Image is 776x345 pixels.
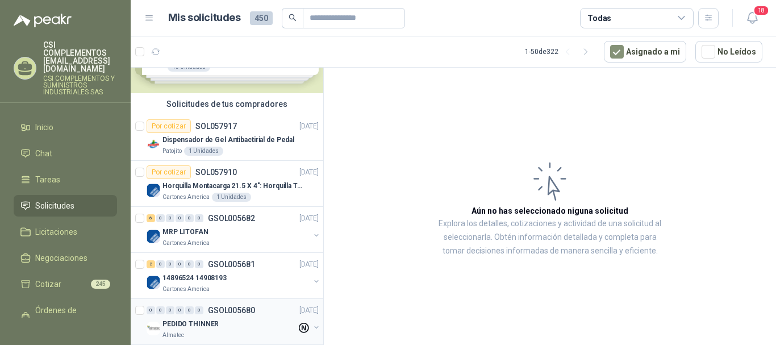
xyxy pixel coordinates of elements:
[147,211,321,248] a: 6 0 0 0 0 0 GSOL005682[DATE] Company LogoMRP LITOFANCartones America
[250,11,273,25] span: 450
[208,306,255,314] p: GSOL005680
[147,306,155,314] div: 0
[147,230,160,243] img: Company Logo
[299,167,319,178] p: [DATE]
[147,214,155,222] div: 6
[166,306,174,314] div: 0
[162,331,184,340] p: Almatec
[184,147,223,156] div: 1 Unidades
[742,8,762,28] button: 18
[753,5,769,16] span: 18
[289,14,297,22] span: search
[14,143,117,164] a: Chat
[472,205,628,217] h3: Aún no has seleccionado niguna solicitud
[14,247,117,269] a: Negociaciones
[35,252,87,264] span: Negociaciones
[147,276,160,289] img: Company Logo
[299,305,319,316] p: [DATE]
[166,214,174,222] div: 0
[91,280,110,289] span: 245
[14,117,117,138] a: Inicio
[437,217,662,258] p: Explora los detalles, cotizaciones y actividad de una solicitud al seleccionarla. Obtén informaci...
[695,41,762,63] button: No Leídos
[14,14,72,27] img: Logo peakr
[176,306,184,314] div: 0
[35,121,53,134] span: Inicio
[162,239,210,248] p: Cartones America
[156,306,165,314] div: 0
[208,214,255,222] p: GSOL005682
[162,227,208,238] p: MRP LITOFAN
[185,306,194,314] div: 0
[43,41,117,73] p: CSI COMPLEMENTOS [EMAIL_ADDRESS][DOMAIN_NAME]
[299,259,319,270] p: [DATE]
[14,169,117,190] a: Tareas
[162,193,210,202] p: Cartones America
[208,260,255,268] p: GSOL005681
[43,75,117,95] p: CSI COMPLEMENTOS Y SUMINISTROS INDUSTRIALES SAS
[131,161,323,207] a: Por cotizarSOL057910[DATE] Company LogoHorquilla Montacarga 21.5 X 4": Horquilla Telescopica Over...
[162,319,219,330] p: PEDIDO THINNER
[166,260,174,268] div: 0
[156,214,165,222] div: 0
[162,285,210,294] p: Cartones America
[35,304,106,329] span: Órdenes de Compra
[162,273,227,284] p: 14896524 14908193
[195,260,203,268] div: 0
[14,195,117,217] a: Solicitudes
[147,138,160,151] img: Company Logo
[14,221,117,243] a: Licitaciones
[147,184,160,197] img: Company Logo
[195,306,203,314] div: 0
[604,41,686,63] button: Asignado a mi
[195,122,237,130] p: SOL057917
[195,168,237,176] p: SOL057910
[147,260,155,268] div: 2
[147,257,321,294] a: 2 0 0 0 0 0 GSOL005681[DATE] Company Logo14896524 14908193Cartones America
[168,10,241,26] h1: Mis solicitudes
[299,121,319,132] p: [DATE]
[35,199,74,212] span: Solicitudes
[35,226,77,238] span: Licitaciones
[14,273,117,295] a: Cotizar245
[147,322,160,335] img: Company Logo
[162,147,182,156] p: Patojito
[525,43,595,61] div: 1 - 50 de 322
[147,119,191,133] div: Por cotizar
[176,214,184,222] div: 0
[185,260,194,268] div: 0
[131,93,323,115] div: Solicitudes de tus compradores
[35,147,52,160] span: Chat
[35,278,61,290] span: Cotizar
[185,214,194,222] div: 0
[587,12,611,24] div: Todas
[176,260,184,268] div: 0
[14,300,117,334] a: Órdenes de Compra
[299,213,319,224] p: [DATE]
[147,304,321,340] a: 0 0 0 0 0 0 GSOL005680[DATE] Company LogoPEDIDO THINNERAlmatec
[156,260,165,268] div: 0
[147,165,191,179] div: Por cotizar
[35,173,60,186] span: Tareas
[162,135,294,146] p: Dispensador de Gel Antibactirial de Pedal
[212,193,251,202] div: 1 Unidades
[162,181,304,192] p: Horquilla Montacarga 21.5 X 4": Horquilla Telescopica Overall size 2108 x 660 x 324mm
[131,115,323,161] a: Por cotizarSOL057917[DATE] Company LogoDispensador de Gel Antibactirial de PedalPatojito1 Unidades
[195,214,203,222] div: 0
